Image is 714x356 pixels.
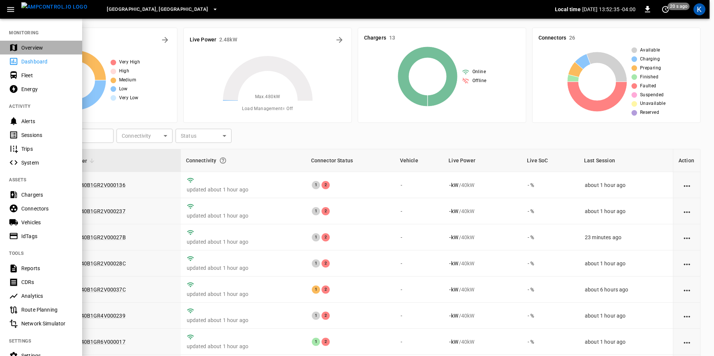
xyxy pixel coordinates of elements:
[555,6,581,13] p: Local time
[668,3,690,10] span: 20 s ago
[21,85,73,93] div: Energy
[21,131,73,139] div: Sessions
[21,292,73,300] div: Analytics
[659,3,671,15] button: set refresh interval
[582,6,636,13] p: [DATE] 13:52:35 -04:00
[21,278,73,286] div: CDRs
[21,159,73,166] div: System
[21,265,73,272] div: Reports
[21,2,87,12] img: ampcontrol.io logo
[21,145,73,153] div: Trips
[21,58,73,65] div: Dashboard
[21,232,73,240] div: IdTags
[21,320,73,327] div: Network Simulator
[21,205,73,212] div: Connectors
[21,219,73,226] div: Vehicles
[21,44,73,51] div: Overview
[21,72,73,79] div: Fleet
[21,118,73,125] div: Alerts
[21,306,73,313] div: Route Planning
[21,191,73,199] div: Chargers
[693,3,705,15] div: profile-icon
[107,5,208,14] span: [GEOGRAPHIC_DATA], [GEOGRAPHIC_DATA]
